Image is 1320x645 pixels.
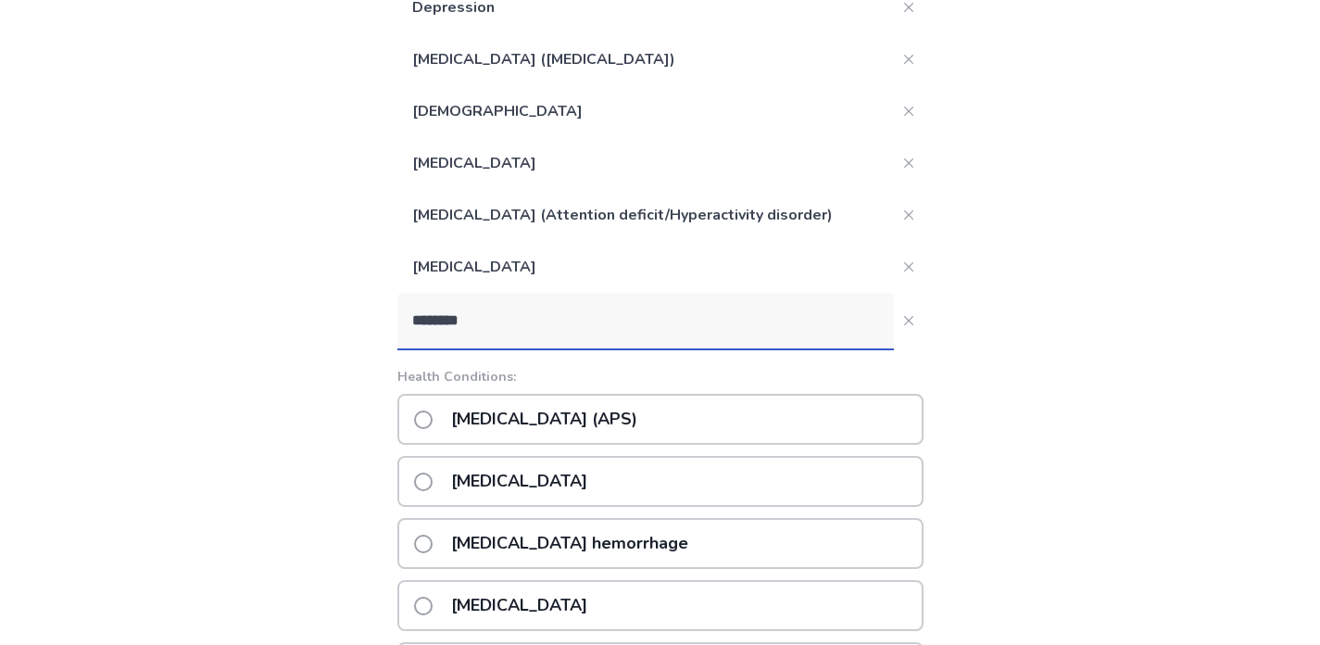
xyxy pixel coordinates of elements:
[894,44,924,74] button: Close
[440,396,648,443] p: [MEDICAL_DATA] (APS)
[894,148,924,178] button: Close
[397,137,894,189] p: [MEDICAL_DATA]
[440,458,598,505] p: [MEDICAL_DATA]
[397,85,894,137] p: [DEMOGRAPHIC_DATA]
[894,200,924,230] button: Close
[397,33,894,85] p: [MEDICAL_DATA] ([MEDICAL_DATA])
[894,252,924,282] button: Close
[397,189,894,241] p: [MEDICAL_DATA] (Attention deficit/Hyperactivity disorder)
[440,520,699,567] p: [MEDICAL_DATA] hemorrhage
[894,306,924,335] button: Close
[397,241,894,293] p: [MEDICAL_DATA]
[440,582,598,629] p: [MEDICAL_DATA]
[397,293,894,348] input: Close
[397,367,924,386] p: Health Conditions:
[894,96,924,126] button: Close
